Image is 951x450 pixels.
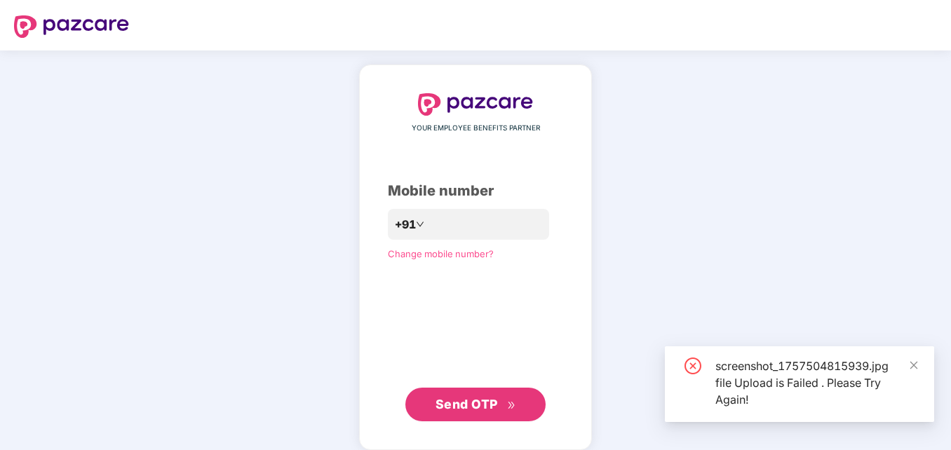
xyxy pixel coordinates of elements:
[388,248,494,259] a: Change mobile number?
[388,180,563,202] div: Mobile number
[436,397,498,411] span: Send OTP
[14,15,129,38] img: logo
[412,123,540,134] span: YOUR EMPLOYEE BENEFITS PARTNER
[507,401,516,410] span: double-right
[395,216,416,233] span: +91
[715,357,917,408] div: screenshot_1757504815939.jpg file Upload is Failed . Please Try Again!
[405,388,546,421] button: Send OTPdouble-right
[416,220,424,229] span: down
[684,357,701,374] span: close-circle
[909,360,919,370] span: close
[418,93,533,116] img: logo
